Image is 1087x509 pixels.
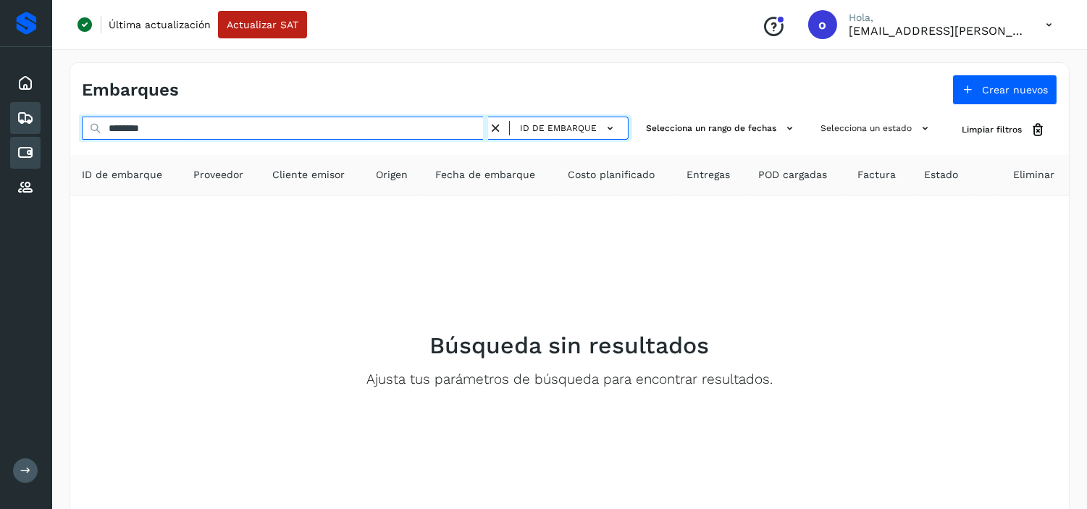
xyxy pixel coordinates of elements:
[366,371,773,388] p: Ajusta tus parámetros de búsqueda para encontrar resultados.
[962,123,1022,136] span: Limpiar filtros
[1013,167,1054,182] span: Eliminar
[568,167,655,182] span: Costo planificado
[82,80,179,101] h4: Embarques
[376,167,408,182] span: Origen
[218,11,307,38] button: Actualizar SAT
[193,167,243,182] span: Proveedor
[430,332,710,359] h2: Búsqueda sin resultados
[952,75,1057,105] button: Crear nuevos
[109,18,211,31] p: Última actualización
[924,167,958,182] span: Estado
[849,12,1023,24] p: Hola,
[950,117,1057,143] button: Limpiar filtros
[10,137,41,169] div: Cuentas por pagar
[227,20,298,30] span: Actualizar SAT
[10,172,41,203] div: Proveedores
[82,167,162,182] span: ID de embarque
[849,24,1023,38] p: ops.lozano@solvento.mx
[520,122,597,135] span: ID de embarque
[640,117,803,140] button: Selecciona un rango de fechas
[10,102,41,134] div: Embarques
[857,167,896,182] span: Factura
[435,167,535,182] span: Fecha de embarque
[815,117,939,140] button: Selecciona un estado
[516,118,622,139] button: ID de embarque
[982,85,1048,95] span: Crear nuevos
[10,67,41,99] div: Inicio
[687,167,730,182] span: Entregas
[272,167,345,182] span: Cliente emisor
[758,167,827,182] span: POD cargadas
